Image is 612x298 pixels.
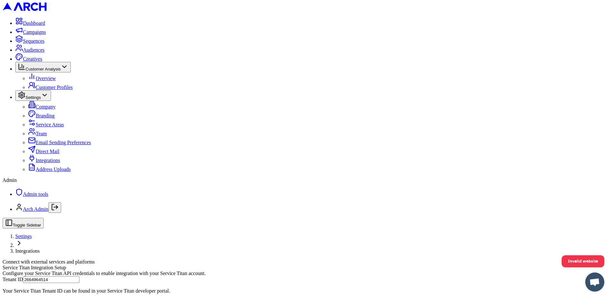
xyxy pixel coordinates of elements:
[15,234,32,239] a: Settings
[3,259,609,265] div: Connect with external services and platforms
[23,56,42,62] span: Creatives
[13,223,41,227] span: Toggle Sidebar
[15,90,51,101] button: Settings
[36,104,55,109] span: Company
[15,29,46,35] a: Campaigns
[15,191,48,197] a: Admin tools
[23,20,45,26] span: Dashboard
[3,288,609,294] p: Your Service Titan Tenant ID can be found in your Service Titan developer portal.
[23,276,79,283] input: Enter your Tenant ID
[3,271,609,276] div: Configure your Service Titan API credentials to enable integration with your Service Titan account.
[36,140,91,145] span: Email Sending Preferences
[36,131,47,136] span: Team
[585,272,604,292] div: Open chat
[28,76,56,81] a: Overview
[23,206,48,212] a: Arch Admin
[48,202,61,213] button: Log out
[15,38,45,44] a: Sequences
[3,265,609,271] div: Service Titan Integration Setup
[28,104,55,109] a: Company
[36,122,64,127] span: Service Areas
[25,67,61,71] span: Customer Analysis
[25,95,41,100] span: Settings
[28,140,91,145] a: Email Sending Preferences
[28,113,55,118] a: Branding
[568,256,598,267] span: Invalid website
[28,149,59,154] a: Direct Mail
[15,47,45,53] a: Audiences
[36,167,71,172] span: Address Uploads
[28,122,64,127] a: Service Areas
[15,248,40,254] span: Integrations
[3,218,44,228] button: Toggle Sidebar
[28,158,60,163] a: Integrations
[28,167,71,172] a: Address Uploads
[3,277,23,282] label: Tenant ID
[15,56,42,62] a: Creatives
[15,62,71,72] button: Customer Analysis
[28,131,47,136] a: Team
[28,85,73,90] a: Customer Profiles
[23,29,46,35] span: Campaigns
[23,47,45,53] span: Audiences
[3,177,609,183] div: Admin
[36,149,59,154] span: Direct Mail
[36,113,55,118] span: Branding
[23,191,48,197] span: Admin tools
[36,158,60,163] span: Integrations
[23,38,45,44] span: Sequences
[3,234,609,254] nav: breadcrumb
[36,76,56,81] span: Overview
[15,20,45,26] a: Dashboard
[36,85,73,90] span: Customer Profiles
